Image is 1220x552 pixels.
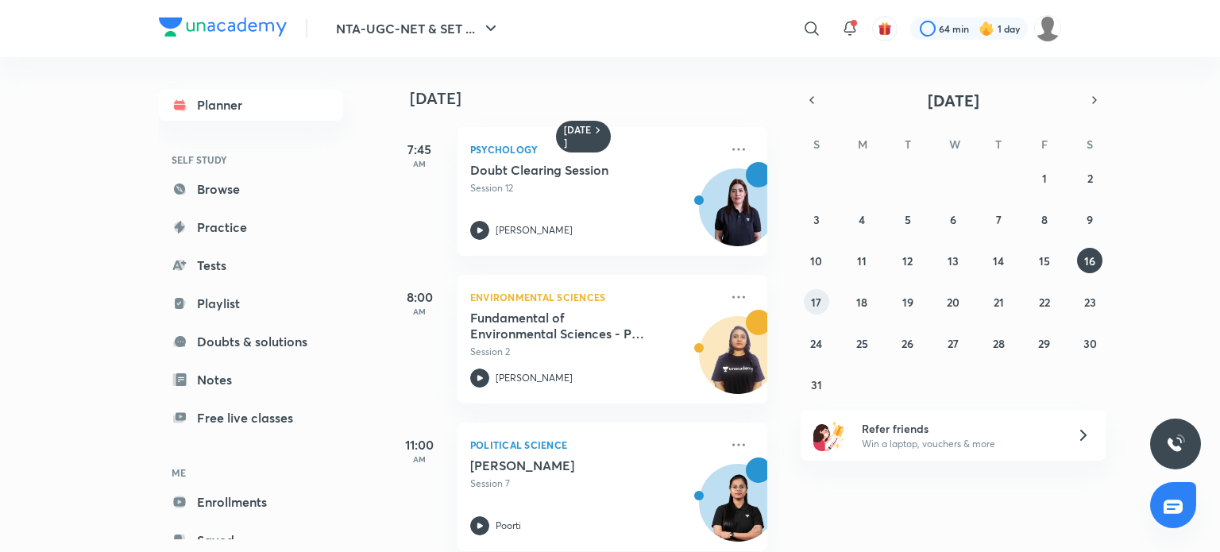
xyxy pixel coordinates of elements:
[496,371,573,385] p: [PERSON_NAME]
[986,248,1011,273] button: August 14, 2025
[700,473,776,549] img: Avatar
[849,289,874,315] button: August 18, 2025
[388,159,451,168] p: AM
[388,435,451,454] h5: 11:00
[813,137,820,152] abbr: Sunday
[326,13,510,44] button: NTA-UGC-NET & SET ...
[940,289,966,315] button: August 20, 2025
[470,288,720,307] p: Environmental Sciences
[813,419,845,451] img: referral
[1041,137,1048,152] abbr: Friday
[858,137,867,152] abbr: Monday
[470,181,720,195] p: Session 12
[159,17,287,41] a: Company Logo
[811,377,822,392] abbr: August 31, 2025
[470,140,720,159] p: Psychology
[902,253,913,268] abbr: August 12, 2025
[1032,207,1057,232] button: August 8, 2025
[902,295,913,310] abbr: August 19, 2025
[388,288,451,307] h5: 8:00
[856,336,868,351] abbr: August 25, 2025
[159,364,343,396] a: Notes
[564,124,592,149] h6: [DATE]
[1032,330,1057,356] button: August 29, 2025
[159,17,287,37] img: Company Logo
[947,295,959,310] abbr: August 20, 2025
[995,137,1002,152] abbr: Thursday
[1077,248,1102,273] button: August 16, 2025
[949,137,960,152] abbr: Wednesday
[986,330,1011,356] button: August 28, 2025
[804,207,829,232] button: August 3, 2025
[1083,336,1097,351] abbr: August 30, 2025
[1077,330,1102,356] button: August 30, 2025
[823,89,1083,111] button: [DATE]
[1087,171,1093,186] abbr: August 2, 2025
[159,288,343,319] a: Playlist
[986,289,1011,315] button: August 21, 2025
[849,248,874,273] button: August 11, 2025
[159,146,343,173] h6: SELF STUDY
[950,212,956,227] abbr: August 6, 2025
[948,253,959,268] abbr: August 13, 2025
[700,325,776,401] img: Avatar
[905,212,911,227] abbr: August 5, 2025
[159,89,343,121] a: Planner
[994,295,1004,310] abbr: August 21, 2025
[811,295,821,310] abbr: August 17, 2025
[700,177,776,253] img: Avatar
[159,486,343,518] a: Enrollments
[901,336,913,351] abbr: August 26, 2025
[1077,289,1102,315] button: August 23, 2025
[1034,15,1061,42] img: SRITAMA CHATTERJEE
[1087,212,1093,227] abbr: August 9, 2025
[496,223,573,237] p: [PERSON_NAME]
[804,372,829,397] button: August 31, 2025
[993,336,1005,351] abbr: August 28, 2025
[895,330,921,356] button: August 26, 2025
[388,140,451,159] h5: 7:45
[159,173,343,205] a: Browse
[810,336,822,351] abbr: August 24, 2025
[857,253,867,268] abbr: August 11, 2025
[388,454,451,464] p: AM
[470,310,668,342] h5: Fundamental of Environmental Sciences - Part II
[849,330,874,356] button: August 25, 2025
[856,295,867,310] abbr: August 18, 2025
[159,249,343,281] a: Tests
[895,248,921,273] button: August 12, 2025
[862,420,1057,437] h6: Refer friends
[872,16,898,41] button: avatar
[948,336,959,351] abbr: August 27, 2025
[849,207,874,232] button: August 4, 2025
[996,212,1002,227] abbr: August 7, 2025
[859,212,865,227] abbr: August 4, 2025
[905,137,911,152] abbr: Tuesday
[1087,137,1093,152] abbr: Saturday
[388,307,451,316] p: AM
[940,207,966,232] button: August 6, 2025
[159,402,343,434] a: Free live classes
[496,519,521,533] p: Poorti
[410,89,783,108] h4: [DATE]
[1084,253,1095,268] abbr: August 16, 2025
[928,90,979,111] span: [DATE]
[470,162,668,178] h5: Doubt Clearing Session
[1039,253,1050,268] abbr: August 15, 2025
[159,326,343,357] a: Doubts & solutions
[804,330,829,356] button: August 24, 2025
[1077,165,1102,191] button: August 2, 2025
[940,248,966,273] button: August 13, 2025
[804,248,829,273] button: August 10, 2025
[979,21,994,37] img: streak
[993,253,1004,268] abbr: August 14, 2025
[470,435,720,454] p: Political Science
[159,211,343,243] a: Practice
[1042,171,1047,186] abbr: August 1, 2025
[813,212,820,227] abbr: August 3, 2025
[470,457,668,473] h5: Rousseau
[1038,336,1050,351] abbr: August 29, 2025
[986,207,1011,232] button: August 7, 2025
[804,289,829,315] button: August 17, 2025
[1032,289,1057,315] button: August 22, 2025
